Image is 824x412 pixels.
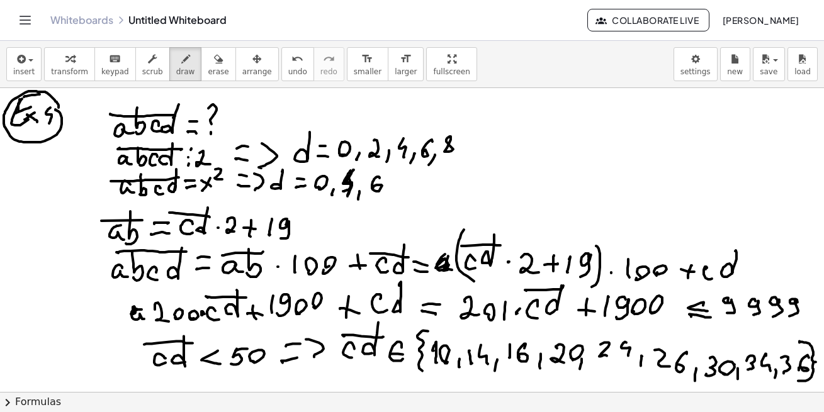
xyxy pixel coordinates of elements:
span: smaller [354,67,381,76]
button: keyboardkeypad [94,47,136,81]
span: scrub [142,67,163,76]
button: scrub [135,47,170,81]
button: load [787,47,818,81]
button: insert [6,47,42,81]
span: transform [51,67,88,76]
span: load [794,67,811,76]
i: undo [291,52,303,67]
button: erase [201,47,235,81]
span: arrange [242,67,272,76]
button: Collaborate Live [587,9,709,31]
i: keyboard [109,52,121,67]
span: keypad [101,67,129,76]
span: insert [13,67,35,76]
button: format_sizelarger [388,47,424,81]
i: format_size [400,52,412,67]
button: [PERSON_NAME] [712,9,809,31]
i: format_size [361,52,373,67]
button: save [753,47,785,81]
span: save [760,67,777,76]
button: Toggle navigation [15,10,35,30]
button: undoundo [281,47,314,81]
button: format_sizesmaller [347,47,388,81]
button: new [720,47,750,81]
button: settings [674,47,718,81]
span: undo [288,67,307,76]
span: Collaborate Live [598,14,699,26]
span: settings [680,67,711,76]
span: [PERSON_NAME] [722,14,799,26]
a: Whiteboards [50,14,113,26]
span: new [727,67,743,76]
span: larger [395,67,417,76]
button: draw [169,47,202,81]
button: transform [44,47,95,81]
button: arrange [235,47,279,81]
button: redoredo [313,47,344,81]
span: redo [320,67,337,76]
button: fullscreen [426,47,477,81]
span: fullscreen [433,67,470,76]
span: draw [176,67,195,76]
span: erase [208,67,229,76]
i: redo [323,52,335,67]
